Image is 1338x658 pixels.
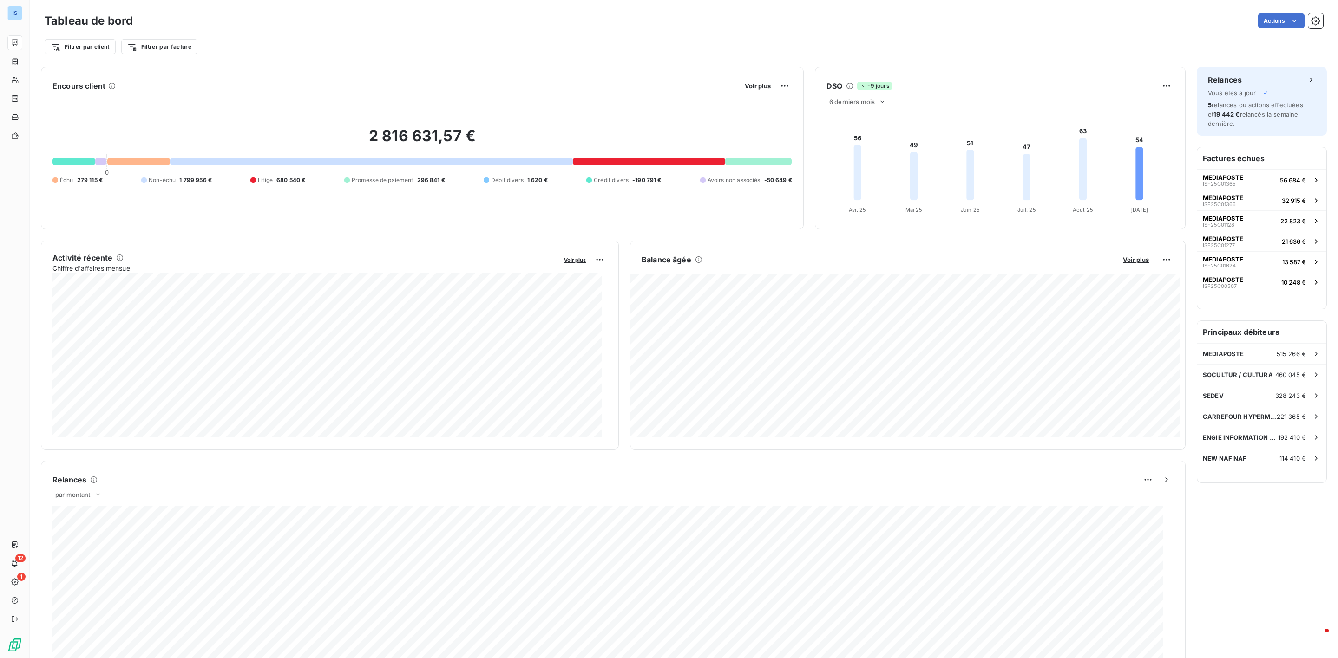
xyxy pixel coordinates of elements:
[77,176,103,184] span: 279 115 €
[52,474,86,485] h6: Relances
[1277,413,1306,420] span: 221 365 €
[352,176,413,184] span: Promesse de paiement
[45,13,133,29] h3: Tableau de bord
[1278,434,1306,441] span: 192 410 €
[1208,101,1303,127] span: relances ou actions effectuées et relancés la semaine dernière.
[742,82,774,90] button: Voir plus
[1073,207,1093,213] tspan: Août 25
[1280,217,1306,225] span: 22 823 €
[1275,392,1306,399] span: 328 243 €
[1203,255,1243,263] span: MEDIAPOSTE
[52,127,792,155] h2: 2 816 631,57 €
[1203,222,1234,228] span: ISF25C01128
[1197,321,1326,343] h6: Principaux débiteurs
[491,176,524,184] span: Débit divers
[1120,255,1152,264] button: Voir plus
[1203,174,1243,181] span: MEDIAPOSTE
[1130,207,1148,213] tspan: [DATE]
[1203,242,1235,248] span: ISF25C01277
[149,176,176,184] span: Non-échu
[1203,194,1243,202] span: MEDIAPOSTE
[632,176,662,184] span: -190 791 €
[708,176,761,184] span: Avoirs non associés
[829,98,875,105] span: 6 derniers mois
[1203,350,1244,358] span: MEDIAPOSTE
[1208,74,1242,85] h6: Relances
[1197,147,1326,169] h6: Factures échues
[1197,251,1326,272] button: MEDIAPOSTEISF25C0162413 587 €
[1203,455,1247,462] span: NEW NAF NAF
[55,491,91,498] span: par montant
[1123,256,1149,263] span: Voir plus
[1258,13,1305,28] button: Actions
[1203,235,1243,242] span: MEDIAPOSTE
[1203,202,1236,207] span: ISF25C01366
[1203,215,1243,222] span: MEDIAPOSTE
[527,176,548,184] span: 1 620 €
[1208,101,1212,109] span: 5
[564,257,586,263] span: Voir plus
[1306,626,1329,649] iframe: Intercom live chat
[849,207,866,213] tspan: Avr. 25
[276,176,305,184] span: 680 540 €
[1282,258,1306,266] span: 13 587 €
[52,263,557,273] span: Chiffre d'affaires mensuel
[826,80,842,91] h6: DSO
[1203,276,1243,283] span: MEDIAPOSTE
[642,254,691,265] h6: Balance âgée
[1203,392,1224,399] span: SEDEV
[1279,455,1306,462] span: 114 410 €
[1197,210,1326,231] button: MEDIAPOSTEISF25C0112822 823 €
[1197,231,1326,251] button: MEDIAPOSTEISF25C0127721 636 €
[857,82,892,90] span: -9 jours
[1197,272,1326,292] button: MEDIAPOSTEISF25C0050710 248 €
[1203,371,1273,378] span: SOCULTUR / CULTURA
[17,573,26,581] span: 1
[1197,169,1326,190] button: MEDIAPOSTEISF25C0136556 684 €
[105,169,109,176] span: 0
[417,176,445,184] span: 296 841 €
[1213,111,1240,118] span: 19 442 €
[1197,190,1326,210] button: MEDIAPOSTEISF25C0136632 915 €
[179,176,212,184] span: 1 799 956 €
[1203,283,1237,289] span: ISF25C00507
[764,176,792,184] span: -50 649 €
[1203,413,1277,420] span: CARREFOUR HYPERMARCHES
[7,638,22,652] img: Logo LeanPay
[52,252,112,263] h6: Activité récente
[15,554,26,562] span: 12
[7,6,22,20] div: IS
[45,39,116,54] button: Filtrer par client
[52,80,105,91] h6: Encours client
[1203,434,1278,441] span: ENGIE INFORMATION ET TECHNOLOGIES (DGP)
[1208,89,1260,97] span: Vous êtes à jour !
[1282,197,1306,204] span: 32 915 €
[561,255,589,264] button: Voir plus
[258,176,273,184] span: Litige
[1282,238,1306,245] span: 21 636 €
[745,82,771,90] span: Voir plus
[1277,350,1306,358] span: 515 266 €
[1281,279,1306,286] span: 10 248 €
[594,176,629,184] span: Crédit divers
[121,39,197,54] button: Filtrer par facture
[961,207,980,213] tspan: Juin 25
[1203,181,1236,187] span: ISF25C01365
[60,176,73,184] span: Échu
[1275,371,1306,378] span: 460 045 €
[905,207,923,213] tspan: Mai 25
[1017,207,1036,213] tspan: Juil. 25
[1280,176,1306,184] span: 56 684 €
[1203,263,1236,268] span: ISF25C01624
